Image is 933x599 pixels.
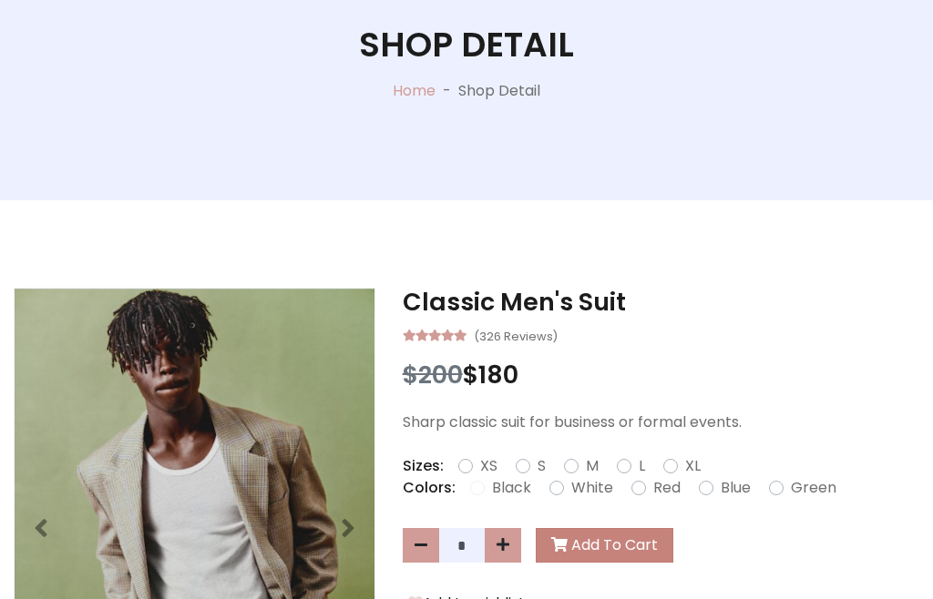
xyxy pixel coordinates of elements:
[403,358,463,391] span: $200
[653,477,681,499] label: Red
[436,80,458,102] p: -
[474,324,558,346] small: (326 Reviews)
[492,477,531,499] label: Black
[721,477,751,499] label: Blue
[403,360,919,390] h3: $
[403,411,919,433] p: Sharp classic suit for business or formal events.
[393,80,436,101] a: Home
[359,25,574,66] h1: Shop Detail
[478,358,518,391] span: 180
[538,455,546,477] label: S
[586,455,599,477] label: M
[536,528,673,563] button: Add To Cart
[639,455,645,477] label: L
[403,455,444,477] p: Sizes:
[571,477,613,499] label: White
[403,477,456,499] p: Colors:
[480,455,497,477] label: XS
[458,80,540,102] p: Shop Detail
[791,477,836,499] label: Green
[685,455,701,477] label: XL
[403,288,919,317] h3: Classic Men's Suit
